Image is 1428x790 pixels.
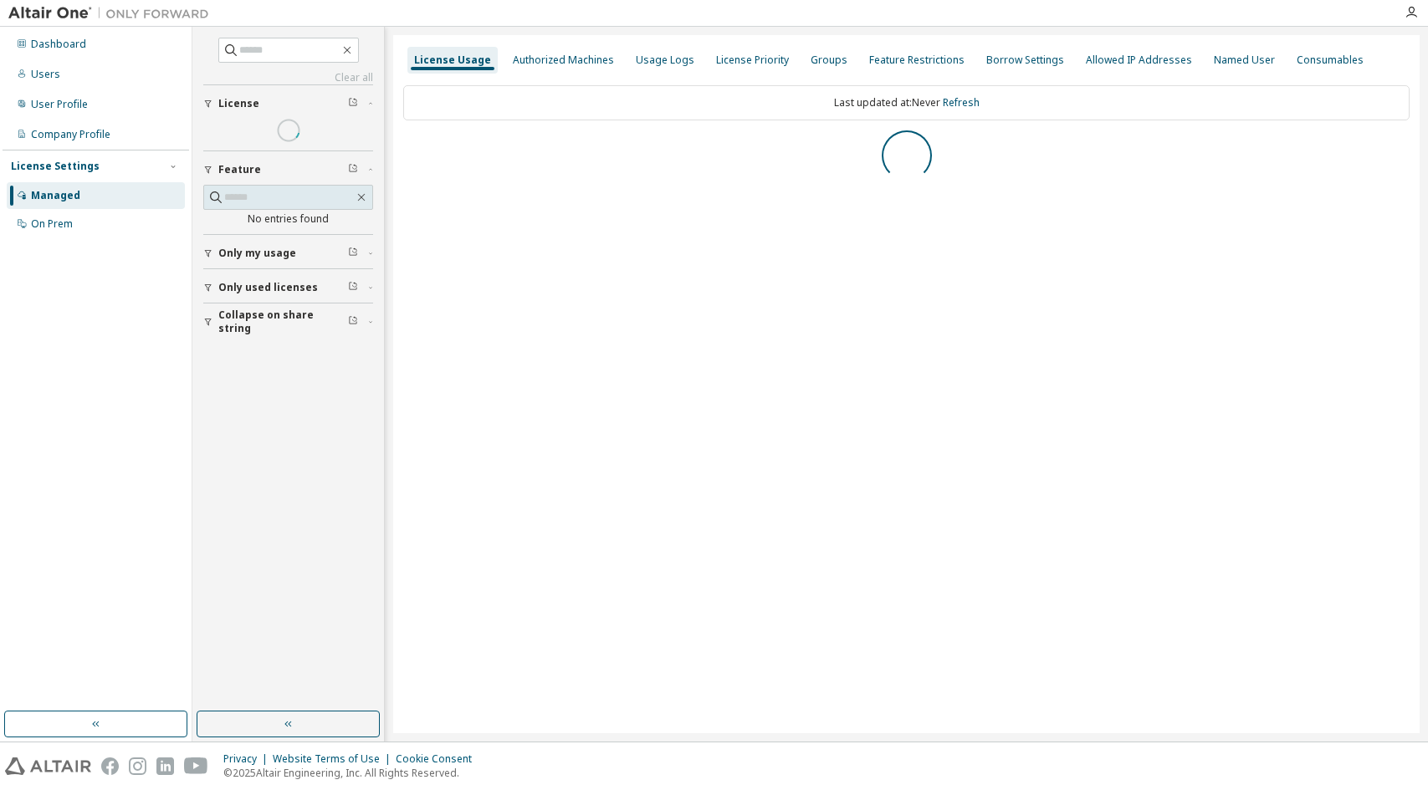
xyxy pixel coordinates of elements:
[203,85,373,122] button: License
[1214,54,1275,67] div: Named User
[1297,54,1364,67] div: Consumables
[1086,54,1192,67] div: Allowed IP Addresses
[218,281,318,294] span: Only used licenses
[203,212,373,226] div: No entries found
[223,766,482,780] p: © 2025 Altair Engineering, Inc. All Rights Reserved.
[348,163,358,176] span: Clear filter
[218,247,296,260] span: Only my usage
[203,71,373,84] a: Clear all
[811,54,847,67] div: Groups
[273,752,396,766] div: Website Terms of Use
[396,752,482,766] div: Cookie Consent
[31,68,60,81] div: Users
[716,54,789,67] div: License Priority
[348,315,358,329] span: Clear filter
[636,54,694,67] div: Usage Logs
[31,128,110,141] div: Company Profile
[348,281,358,294] span: Clear filter
[218,308,348,335] span: Collapse on share string
[218,97,259,110] span: License
[8,5,218,22] img: Altair One
[403,85,1410,120] div: Last updated at: Never
[218,163,261,176] span: Feature
[11,160,100,173] div: License Settings
[986,54,1064,67] div: Borrow Settings
[203,269,373,306] button: Only used licenses
[869,54,965,67] div: Feature Restrictions
[203,303,373,340] button: Collapse on share string
[31,38,86,51] div: Dashboard
[31,217,73,231] div: On Prem
[101,757,119,775] img: facebook.svg
[348,247,358,260] span: Clear filter
[5,757,91,775] img: altair_logo.svg
[184,757,208,775] img: youtube.svg
[414,54,491,67] div: License Usage
[223,752,273,766] div: Privacy
[348,97,358,110] span: Clear filter
[31,98,88,111] div: User Profile
[129,757,146,775] img: instagram.svg
[943,95,980,110] a: Refresh
[203,235,373,272] button: Only my usage
[513,54,614,67] div: Authorized Machines
[156,757,174,775] img: linkedin.svg
[31,189,80,202] div: Managed
[203,151,373,188] button: Feature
